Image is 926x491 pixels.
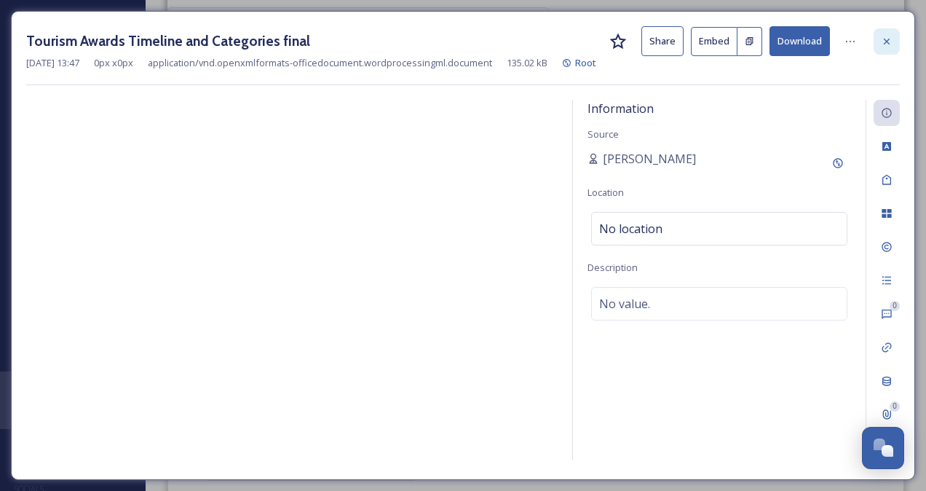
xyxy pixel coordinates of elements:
iframe: msdoc-iframe [26,100,558,465]
span: Location [587,186,624,199]
span: No value. [599,295,650,313]
h3: Tourism Awards Timeline and Categories final [26,31,310,52]
span: Source [587,127,619,141]
button: Embed [691,27,737,56]
span: application/vnd.openxmlformats-officedocument.wordprocessingml.document [148,56,492,70]
div: 0 [890,301,900,311]
span: Description [587,261,638,274]
span: Information [587,101,654,117]
span: [PERSON_NAME] [603,150,696,168]
button: Open Chat [862,427,904,469]
div: 0 [890,401,900,412]
button: Download [769,26,830,56]
span: Root [575,56,596,69]
span: 0 px x 0 px [94,56,133,70]
span: 135.02 kB [507,56,547,70]
span: [DATE] 13:47 [26,56,79,70]
span: No location [599,220,662,237]
button: Share [641,26,684,56]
